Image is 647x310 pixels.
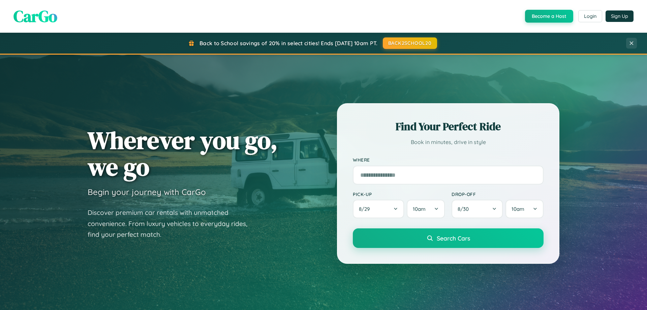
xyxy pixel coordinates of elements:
p: Book in minutes, drive in style [353,137,544,147]
span: 8 / 29 [359,206,373,212]
button: BACK2SCHOOL20 [383,37,437,49]
h2: Find Your Perfect Ride [353,119,544,134]
span: 8 / 30 [458,206,472,212]
button: 10am [407,200,445,218]
p: Discover premium car rentals with unmatched convenience. From luxury vehicles to everyday rides, ... [88,207,256,240]
button: 8/29 [353,200,404,218]
button: Search Cars [353,228,544,248]
button: Become a Host [525,10,573,23]
span: 10am [413,206,426,212]
button: 8/30 [452,200,503,218]
button: 10am [505,200,544,218]
button: Login [578,10,602,22]
span: Back to School savings of 20% in select cities! Ends [DATE] 10am PT. [199,40,377,47]
button: Sign Up [606,10,634,22]
label: Drop-off [452,191,544,197]
label: Where [353,157,544,163]
label: Pick-up [353,191,445,197]
h3: Begin your journey with CarGo [88,187,206,197]
span: Search Cars [437,234,470,242]
h1: Wherever you go, we go [88,127,278,180]
span: 10am [512,206,524,212]
span: CarGo [13,5,57,27]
